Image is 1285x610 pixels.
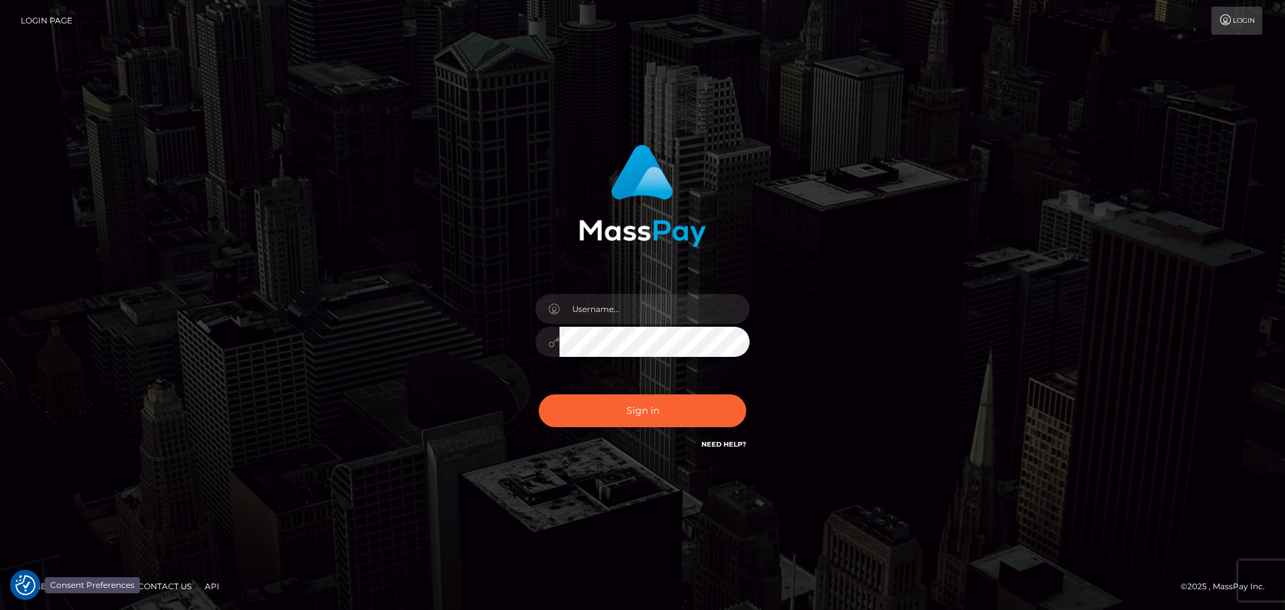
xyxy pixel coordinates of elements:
[1181,579,1275,594] div: © 2025 , MassPay Inc.
[21,7,72,35] a: Login Page
[701,440,746,449] a: Need Help?
[15,576,74,597] a: Homepage
[133,576,197,597] a: Contact Us
[539,394,746,427] button: Sign in
[560,294,750,324] input: Username...
[15,575,35,595] button: Consent Preferences
[15,575,35,595] img: Revisit consent button
[77,576,130,597] a: About Us
[199,576,225,597] a: API
[579,145,706,247] img: MassPay Login
[1211,7,1262,35] a: Login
